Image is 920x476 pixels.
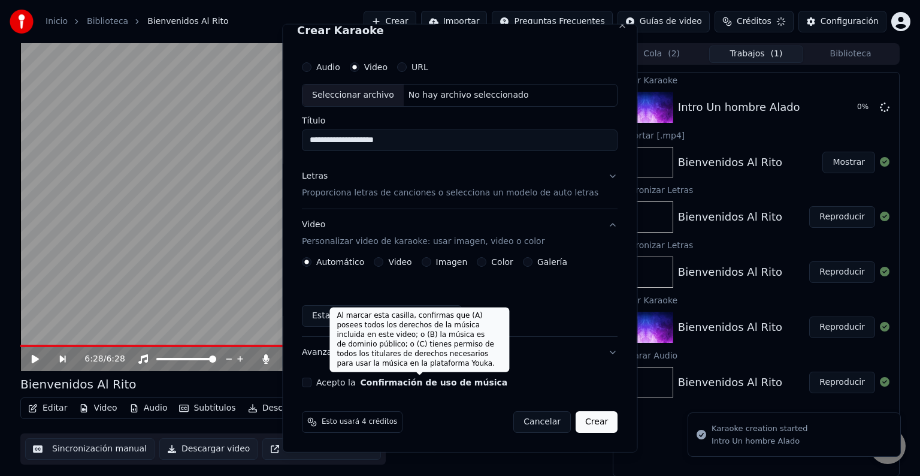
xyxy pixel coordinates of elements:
p: Proporciona letras de canciones o selecciona un modelo de auto letras [302,187,598,199]
button: Cancelar [514,411,571,433]
div: No hay archivo seleccionado [404,89,534,101]
button: Crear [576,411,618,433]
label: Audio [316,63,340,71]
label: Color [492,258,514,266]
div: Seleccionar archivo [302,85,404,106]
button: Establecer como Predeterminado [302,305,462,327]
div: Al marcar esta casilla, confirmas que (A) posees todos los derechos de la música incluida en este... [329,308,509,372]
div: Letras [302,170,328,182]
label: Título [302,116,618,125]
label: URL [411,63,428,71]
label: Imagen [436,258,468,266]
button: LetrasProporciona letras de canciones o selecciona un modelo de auto letras [302,161,618,209]
span: Esto usará 4 créditos [322,417,397,427]
label: Automático [316,258,364,266]
button: Avanzado [302,337,618,368]
label: Video [389,258,412,266]
label: Acepto la [316,378,507,387]
div: Video [302,219,544,248]
div: VideoPersonalizar video de karaoke: usar imagen, video o color [302,257,618,336]
label: Video [364,63,388,71]
button: Acepto la [361,378,508,387]
p: Personalizar video de karaoke: usar imagen, video o color [302,236,544,248]
button: VideoPersonalizar video de karaoke: usar imagen, video o color [302,209,618,257]
label: Galería [537,258,567,266]
h2: Crear Karaoke [297,25,622,36]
